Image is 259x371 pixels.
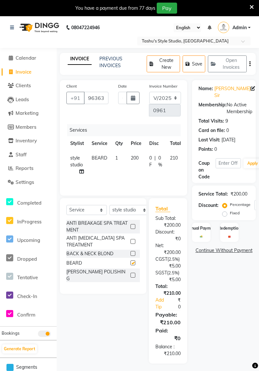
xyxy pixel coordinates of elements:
span: 2.5% [168,270,178,275]
div: [MEDICAL_DATA] treatment [66,284,125,291]
div: Last Visit: [198,137,220,143]
button: +91 [66,92,84,104]
button: Save [183,55,205,72]
label: Date [118,83,127,89]
button: Open Invoices [208,55,247,72]
span: Invoice [16,69,31,75]
a: Add Tip [151,297,171,310]
span: Reports [16,165,33,171]
a: Calendar [2,54,55,62]
div: Name: [198,85,213,99]
div: ( ) [151,256,186,263]
span: | [154,155,156,168]
div: ( ) [151,269,186,276]
label: Invoice Number [149,83,177,89]
span: Tentative [17,274,38,281]
div: ₹200.00 [151,222,186,229]
div: ₹200.00 [151,249,186,256]
th: Service [88,136,111,151]
span: 200 [131,155,139,161]
div: 0 [214,146,217,153]
span: Upcoming [17,237,40,243]
span: Members [16,124,36,130]
div: Service Total: [198,191,228,197]
span: CGST [155,256,167,262]
div: Sub Total: [151,215,186,222]
a: Settings [2,179,55,186]
a: INVOICE [68,53,92,65]
a: Reports [2,165,55,172]
div: You have a payment due from 77 days [75,5,155,12]
th: Disc [145,136,166,151]
img: _gift.svg [227,235,231,238]
span: 210 [170,155,178,161]
a: Continue Without Payment [193,247,254,254]
span: Settings [16,179,34,185]
div: Discount: [198,202,219,209]
div: ₹210.00 [151,290,186,297]
a: Clients [2,82,55,90]
img: Admin [218,22,229,33]
span: Dropped [17,256,37,262]
input: Search by Name/Mobile/Email/Code [84,92,108,104]
span: Total [155,205,170,212]
div: [PERSON_NAME] POLISHING [66,269,128,282]
label: Client [66,83,77,89]
div: Discount: [151,229,186,235]
span: 0 F [149,155,152,168]
div: ANTI BREAKAGE SPA TREATMENT [66,220,128,233]
span: Staff [16,151,27,158]
div: Net: [151,242,186,249]
span: Inventory [16,138,37,144]
div: BEARD [66,260,82,267]
div: Card on file: [198,127,225,134]
span: 2.5% [169,257,178,262]
button: Pay [157,3,177,14]
th: Total [166,136,185,151]
span: Admin [232,24,247,31]
a: Inventory [2,137,55,145]
label: Manual Payment [186,225,217,231]
button: Create New [147,55,180,72]
b: 08047224946 [71,18,100,37]
label: Percentage [230,202,251,208]
div: No Active Membership [198,102,249,115]
th: Stylist [66,136,88,151]
span: Clients [16,82,31,89]
span: InProgress [17,219,41,225]
span: Check-In [17,293,37,299]
div: ₹210.00 [151,318,186,326]
div: Coupon Code [198,160,215,180]
span: Confirm [17,312,35,318]
div: Total: [151,283,186,290]
a: Invoice [2,68,55,76]
span: Completed [17,200,41,206]
span: 1 [115,155,118,161]
a: PREVIOUS INVOICES [99,56,122,68]
div: Services [67,124,186,136]
span: Bookings [2,330,19,336]
span: Leads [16,96,29,102]
a: Staff [2,151,55,159]
div: ₹210.00 [151,350,186,357]
div: ₹0 [151,235,186,242]
div: Paid: [151,327,186,334]
div: 9 [225,118,228,125]
div: 0 [226,127,229,134]
div: ANTI [MEDICAL_DATA] SPA TREATMENT [66,235,128,248]
span: Segments [16,364,37,371]
label: Redemption [218,225,241,231]
input: Enter Offer / Coupon Code [216,158,241,168]
a: Leads [2,96,55,103]
a: Marketing [2,110,55,117]
span: style studio [70,155,83,168]
div: BACK & NECK BLOND [66,250,113,257]
span: SGST [155,270,167,276]
div: ₹5.00 [151,276,186,283]
a: [PERSON_NAME] Sir [214,85,251,99]
div: Balance : [151,343,186,350]
a: Members [2,124,55,131]
div: ₹0 [171,297,186,310]
img: _cash.svg [199,235,203,238]
label: Fixed [230,210,240,216]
